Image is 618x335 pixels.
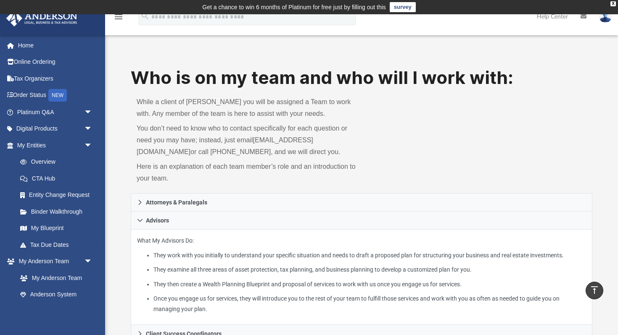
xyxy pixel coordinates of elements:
img: User Pic [599,10,612,23]
p: What My Advisors Do: [137,236,586,314]
a: Attorneys & Paralegals [131,193,592,212]
span: Attorneys & Paralegals [146,199,207,205]
a: My Anderson Team [12,270,97,286]
a: survey [390,2,416,12]
a: Advisors [131,212,592,230]
a: Client Referrals [12,303,101,319]
a: menu [114,16,124,22]
a: CTA Hub [12,170,105,187]
li: They examine all three areas of asset protection, tax planning, and business planning to develop ... [153,264,586,275]
a: Binder Walkthrough [12,203,105,220]
i: vertical_align_top [589,285,600,295]
p: Here is an explanation of each team member’s role and an introduction to your team. [137,161,356,184]
div: Get a chance to win 6 months of Platinum for free just by filling out this [202,2,386,12]
a: Overview [12,154,105,170]
a: Entity Change Request [12,187,105,204]
li: Once you engage us for services, they will introduce you to the rest of your team to fulfill thos... [153,293,586,314]
img: Anderson Advisors Platinum Portal [4,10,80,26]
h1: Who is on my team and who will I work with: [131,65,592,90]
a: Digital Productsarrow_drop_down [6,120,105,137]
li: They work with you initially to understand your specific situation and needs to draft a proposed ... [153,250,586,261]
a: vertical_align_top [586,282,603,299]
a: My Anderson Teamarrow_drop_down [6,253,101,270]
span: arrow_drop_down [84,137,101,154]
a: [EMAIL_ADDRESS][DOMAIN_NAME] [137,136,313,155]
p: While a client of [PERSON_NAME] you will be assigned a Team to work with. Any member of the team ... [137,96,356,120]
div: NEW [48,89,67,102]
a: Order StatusNEW [6,87,105,104]
a: Home [6,37,105,54]
i: menu [114,12,124,22]
a: Tax Due Dates [12,236,105,253]
span: Advisors [146,217,169,223]
a: Tax Organizers [6,70,105,87]
div: Advisors [131,230,592,325]
a: My Entitiesarrow_drop_down [6,137,105,154]
a: Platinum Q&Aarrow_drop_down [6,104,105,120]
a: My Blueprint [12,220,101,237]
li: They then create a Wealth Planning Blueprint and proposal of services to work with us once you en... [153,279,586,290]
a: Online Ordering [6,54,105,71]
span: arrow_drop_down [84,104,101,121]
span: arrow_drop_down [84,253,101,270]
a: Anderson System [12,286,101,303]
div: close [610,1,616,6]
i: search [140,11,150,21]
p: You don’t need to know who to contact specifically for each question or need you may have; instea... [137,123,356,158]
span: arrow_drop_down [84,120,101,138]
